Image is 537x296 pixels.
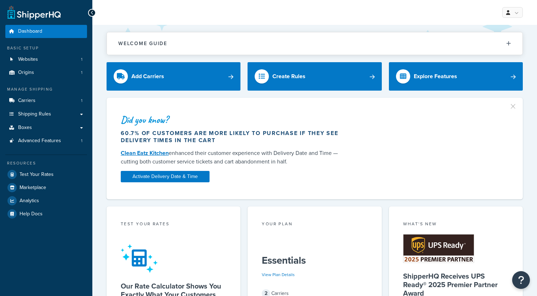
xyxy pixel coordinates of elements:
span: Analytics [20,198,39,204]
a: Websites1 [5,53,87,66]
span: 1 [81,138,82,144]
div: Create Rules [272,71,305,81]
span: 1 [81,98,82,104]
div: 60.7% of customers are more likely to purchase if they see delivery times in the cart [121,130,339,144]
a: Add Carriers [107,62,240,91]
div: Did you know? [121,115,339,125]
li: Carriers [5,94,87,107]
div: enhanced their customer experience with Delivery Date and Time — cutting both customer service ti... [121,149,339,166]
a: Shipping Rules [5,108,87,121]
a: Advanced Features1 [5,134,87,147]
div: Basic Setup [5,45,87,51]
a: Clean Eatz Kitchen [121,149,169,157]
button: Open Resource Center [512,271,530,289]
a: Explore Features [389,62,523,91]
h2: Welcome Guide [118,41,167,46]
a: Carriers1 [5,94,87,107]
a: Help Docs [5,208,87,220]
a: Dashboard [5,25,87,38]
span: Advanced Features [18,138,61,144]
a: Origins1 [5,66,87,79]
div: Add Carriers [131,71,164,81]
div: Explore Features [414,71,457,81]
span: Boxes [18,125,32,131]
li: Origins [5,66,87,79]
span: Marketplace [20,185,46,191]
span: Dashboard [18,28,42,34]
li: Websites [5,53,87,66]
div: Resources [5,160,87,166]
a: View Plan Details [262,271,295,278]
span: Websites [18,56,38,63]
span: 1 [81,56,82,63]
span: Help Docs [20,211,43,217]
a: Test Your Rates [5,168,87,181]
div: Test your rates [121,221,226,229]
button: Welcome Guide [107,32,522,55]
span: Shipping Rules [18,111,51,117]
div: Manage Shipping [5,86,87,92]
a: Marketplace [5,181,87,194]
span: 1 [81,70,82,76]
div: What's New [403,221,509,229]
span: Origins [18,70,34,76]
h5: Essentials [262,255,367,266]
span: Carriers [18,98,36,104]
div: Your Plan [262,221,367,229]
a: Create Rules [248,62,381,91]
a: Analytics [5,194,87,207]
span: Test Your Rates [20,172,54,178]
li: Advanced Features [5,134,87,147]
a: Boxes [5,121,87,134]
a: Activate Delivery Date & Time [121,171,210,182]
